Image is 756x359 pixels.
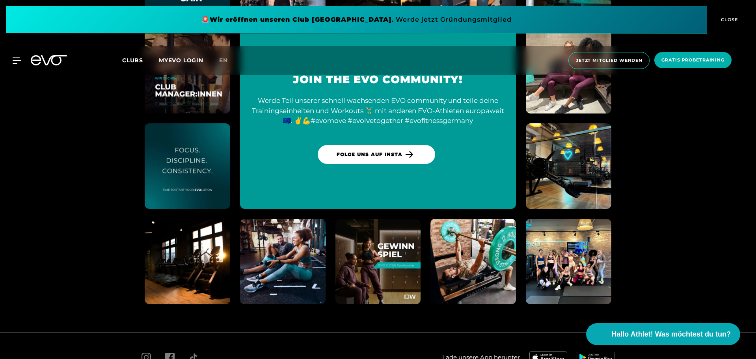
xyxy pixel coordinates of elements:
[652,52,734,69] a: Gratis Probetraining
[122,56,159,64] a: Clubs
[219,57,228,64] span: en
[219,56,237,65] a: en
[122,57,143,64] span: Clubs
[526,219,611,304] img: evofitness instagram
[145,219,230,304] img: evofitness instagram
[661,57,724,63] span: Gratis Probetraining
[145,123,230,209] img: evofitness instagram
[335,219,421,304] img: evofitness instagram
[611,329,731,340] span: Hallo Athlet! Was möchtest du tun?
[586,323,740,345] button: Hallo Athlet! Was möchtest du tun?
[576,57,642,64] span: Jetzt Mitglied werden
[526,123,611,209] img: evofitness instagram
[159,57,203,64] a: MYEVO LOGIN
[719,16,738,23] span: CLOSE
[240,219,326,304] img: evofitness instagram
[318,145,435,164] a: Folge uns auf Insta
[337,151,402,158] span: Folge uns auf Insta
[430,219,516,304] img: evofitness instagram
[566,52,652,69] a: Jetzt Mitglied werden
[707,6,750,33] button: CLOSE
[250,96,506,126] div: Werde Teil unserer schnell wachsenden EVO community und teile deine Trainingseinheiten und Workou...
